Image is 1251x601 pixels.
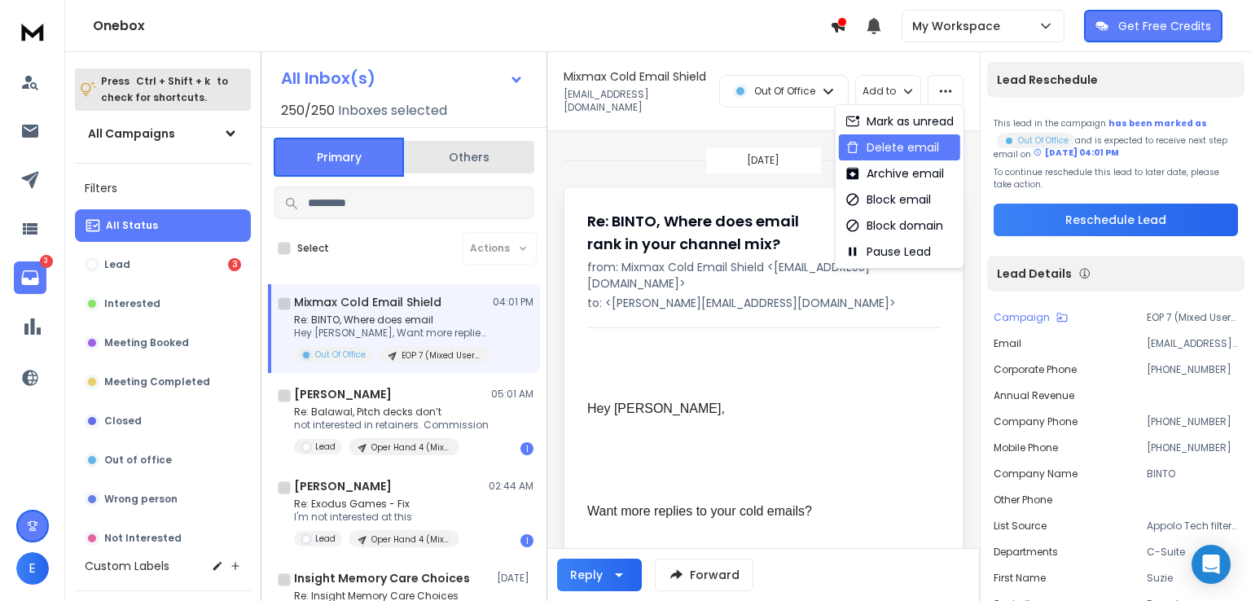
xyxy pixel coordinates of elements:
[994,166,1238,191] p: To continue reschedule this lead to later date, please take action.
[297,242,329,255] label: Select
[16,552,49,585] span: E
[371,533,450,546] p: Oper Hand 4 (Mixed Users/All content)
[402,349,480,362] p: EOP 7 (Mixed Users and Lists)
[104,415,142,428] p: Closed
[1147,546,1238,559] p: C-Suite
[845,191,931,208] div: Block email
[104,297,160,310] p: Interested
[1192,545,1231,584] div: Open Intercom Messenger
[994,520,1047,533] p: List Source
[75,177,251,200] h3: Filters
[564,68,706,85] h1: Mixmax Cold Email Shield
[1147,467,1238,480] p: BINTO
[315,349,366,361] p: Out Of Office
[845,217,943,234] div: Block domain
[587,401,927,418] div: Hey [PERSON_NAME],
[1034,147,1119,159] div: [DATE] 04:01 PM
[1147,415,1238,428] p: [PHONE_NUMBER]
[520,442,533,455] div: 1
[294,406,489,419] p: Re: Balawal, Pitch decks don’t
[997,72,1098,88] p: Lead Reschedule
[1147,337,1238,350] p: [EMAIL_ADDRESS][DOMAIN_NAME]
[1018,134,1069,147] p: Out Of Office
[106,219,158,232] p: All Status
[294,419,489,432] p: not interested in retainers. Commission
[294,294,441,310] h1: Mixmax Cold Email Shield
[994,441,1058,454] p: Mobile Phone
[845,243,931,260] div: Pause Lead
[294,386,392,402] h1: [PERSON_NAME]
[274,138,404,177] button: Primary
[493,296,533,309] p: 04:01 PM
[912,18,1007,34] p: My Workspace
[994,117,1238,160] div: This lead in the campaign and is expected to receive next step email on
[88,125,175,142] h1: All Campaigns
[1108,117,1207,129] span: has been marked as
[228,258,241,271] div: 3
[845,139,939,156] div: Delete email
[497,572,533,585] p: [DATE]
[104,532,182,545] p: Not Interested
[104,493,178,506] p: Wrong person
[338,101,447,121] h3: Inboxes selected
[294,478,392,494] h1: [PERSON_NAME]
[281,101,335,121] span: 250 / 250
[104,336,189,349] p: Meeting Booked
[994,572,1046,585] p: First Name
[994,467,1078,480] p: Company Name
[371,441,450,454] p: Oper Hand 4 (Mixed Users/All content)
[315,533,336,545] p: Lead
[294,314,489,327] p: Re: BINTO, Where does email
[994,204,1238,236] button: Reschedule Lead
[754,85,815,98] p: Out Of Office
[1147,520,1238,533] p: Appolo Tech filter 1st 50K 2025
[587,259,940,292] p: from: Mixmax Cold Email Shield <[EMAIL_ADDRESS][DOMAIN_NAME]>
[104,375,210,388] p: Meeting Completed
[489,480,533,493] p: 02:44 AM
[994,546,1058,559] p: Departments
[863,85,896,98] p: Add to
[587,503,927,520] div: Want more replies to your cold emails?
[845,113,954,129] div: Mark as unread
[587,295,940,311] p: to: <[PERSON_NAME][EMAIL_ADDRESS][DOMAIN_NAME]>
[994,389,1074,402] p: Annual Revenue
[315,441,336,453] p: Lead
[570,567,603,583] div: Reply
[520,534,533,547] div: 1
[994,311,1050,324] p: Campaign
[16,16,49,46] img: logo
[294,511,459,524] p: I'm not interested at this
[404,139,534,175] button: Others
[281,70,375,86] h1: All Inbox(s)
[294,498,459,511] p: Re: Exodus Games - Fix
[994,494,1052,507] p: Other Phone
[93,16,830,36] h1: Onebox
[564,88,709,114] p: [EMAIL_ADDRESS][DOMAIN_NAME]
[1118,18,1211,34] p: Get Free Credits
[994,415,1078,428] p: Company Phone
[994,337,1021,350] p: Email
[1147,441,1238,454] p: [PHONE_NUMBER]
[655,559,753,591] button: Forward
[491,388,533,401] p: 05:01 AM
[1147,572,1238,585] p: Suzie
[134,72,213,90] span: Ctrl + Shift + k
[1147,311,1238,324] p: EOP 7 (Mixed Users and Lists)
[994,363,1077,376] p: Corporate Phone
[1147,363,1238,376] p: [PHONE_NUMBER]
[104,258,130,271] p: Lead
[101,73,228,106] p: Press to check for shortcuts.
[845,165,944,182] div: Archive email
[104,454,172,467] p: Out of office
[40,255,53,268] p: 3
[294,570,470,586] h1: Insight Memory Care Choices
[85,558,169,574] h3: Custom Labels
[997,265,1072,282] p: Lead Details
[747,154,779,167] p: [DATE]
[294,327,489,340] p: Hey [PERSON_NAME], Want more replies to
[587,210,832,256] h1: Re: BINTO, Where does email rank in your channel mix?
